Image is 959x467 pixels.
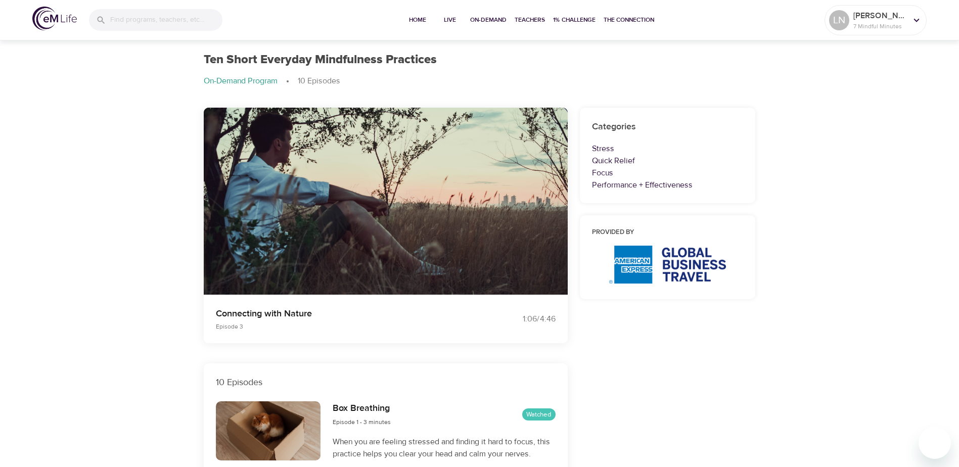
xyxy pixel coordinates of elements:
[333,418,391,426] span: Episode 1 - 3 minutes
[110,9,222,31] input: Find programs, teachers, etc...
[919,427,951,459] iframe: Button to launch messaging window
[216,322,468,331] p: Episode 3
[592,120,744,134] h6: Categories
[204,75,756,87] nav: breadcrumb
[553,15,596,25] span: 1% Challenge
[480,313,556,325] div: 1:06 / 4:46
[216,376,556,389] p: 10 Episodes
[592,155,744,167] p: Quick Relief
[515,15,545,25] span: Teachers
[333,401,391,416] h6: Box Breathing
[592,227,744,238] h6: Provided by
[204,75,278,87] p: On-Demand Program
[470,15,507,25] span: On-Demand
[438,15,462,25] span: Live
[592,179,744,191] p: Performance + Effectiveness
[592,143,744,155] p: Stress
[853,22,907,31] p: 7 Mindful Minutes
[405,15,430,25] span: Home
[609,246,726,284] img: AmEx%20GBT%20logo.png
[333,436,555,460] p: When you are feeling stressed and finding it hard to focus, this practice helps you clear your he...
[604,15,654,25] span: The Connection
[853,10,907,22] p: [PERSON_NAME]
[216,307,468,320] p: Connecting with Nature
[522,410,556,419] span: Watched
[592,167,744,179] p: Focus
[204,53,437,67] h1: Ten Short Everyday Mindfulness Practices
[829,10,849,30] div: LN
[298,75,340,87] p: 10 Episodes
[32,7,77,30] img: logo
